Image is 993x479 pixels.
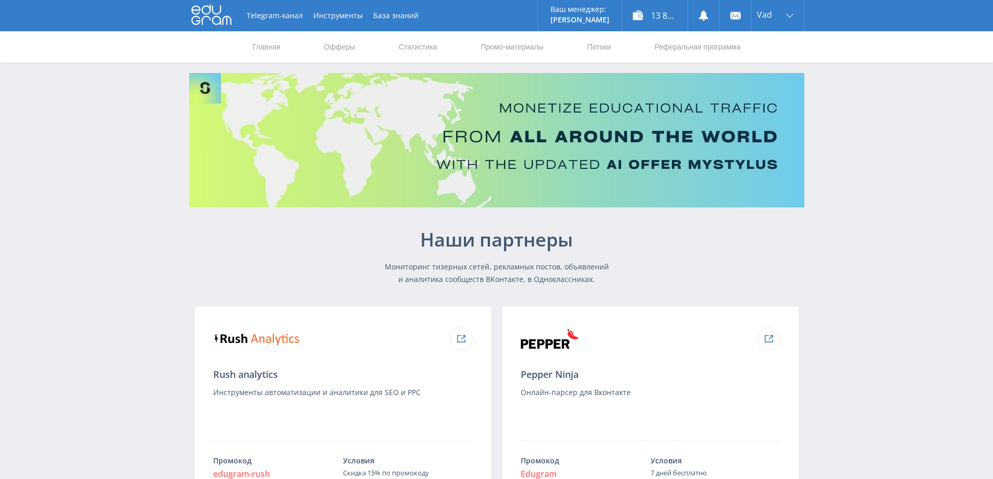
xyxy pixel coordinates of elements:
[457,335,466,343] img: External Link Icon
[343,469,473,476] p: Скидка 15% по промокоду
[382,229,611,250] p: Наши партнеры
[343,457,473,465] p: Условия
[323,31,357,63] a: Офферы
[450,327,473,350] a: External Link Icon
[213,325,301,354] img: Logo: Rush analytics
[213,457,343,465] p: Промокод
[213,386,473,399] p: Инструменты автоматизации и аналитики для SEO и PPC
[521,369,780,380] p: Pepper Ninja
[550,16,609,24] p: [PERSON_NAME]
[586,31,612,63] a: Потоки
[213,469,343,478] p: edugram-rush
[398,31,438,63] a: Статистика
[757,327,780,350] a: External Link Icon
[521,457,651,465] p: Промокод
[521,386,780,399] p: Онлайн-парсер для Вконтакте
[550,5,609,14] p: Ваш менеджер:
[651,457,780,465] p: Условия
[213,369,473,380] p: Rush analytics
[521,469,651,478] p: Edugram
[252,31,281,63] a: Главная
[189,73,804,207] img: Banner
[651,469,780,476] p: 7 дней бесплатно
[480,31,544,63] a: Промо-материалы
[757,10,772,19] span: Vad
[764,335,774,343] img: External Link Icon
[521,329,578,349] img: Logo: Pepper Ninja
[654,31,742,63] a: Реферальная программа
[382,261,611,286] p: Мониторинг тизерных сетей, рекламных постов, объявлений и аналитика сообществ ВКонтакте, в Однокл...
